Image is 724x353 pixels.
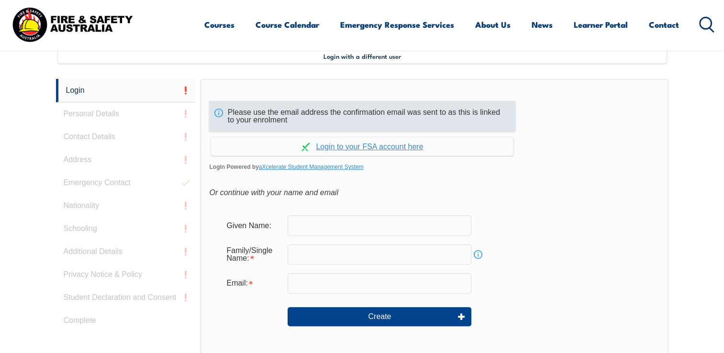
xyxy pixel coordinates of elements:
span: Login with a different user [323,52,401,60]
a: Emergency Response Services [340,12,454,37]
a: Learner Portal [574,12,628,37]
div: Or continue with your name and email [209,186,659,200]
a: Courses [204,12,234,37]
button: Create [288,307,471,326]
a: News [532,12,553,37]
a: Info [471,248,485,261]
div: Please use the email address the confirmation email was sent to as this is linked to your enrolment [209,101,515,132]
a: Contact [649,12,679,37]
img: Log in withaxcelerate [301,143,310,151]
span: Login Powered by [209,160,659,174]
a: aXcelerate Student Management System [259,164,364,170]
div: Family/Single Name is required. [219,242,288,267]
a: Login [56,79,196,102]
div: Email is required. [219,274,288,292]
div: Given Name: [219,216,288,234]
a: Course Calendar [256,12,319,37]
a: About Us [475,12,511,37]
